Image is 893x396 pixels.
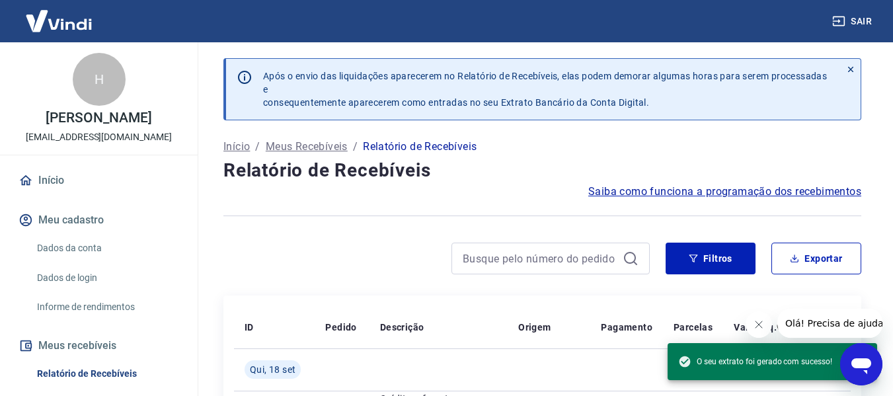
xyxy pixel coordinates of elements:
[840,343,882,385] iframe: Botão para abrir a janela de mensagens
[32,264,182,292] a: Dados de login
[32,294,182,321] a: Informe de rendimentos
[16,166,182,195] a: Início
[777,309,882,338] iframe: Mensagem da empresa
[46,111,151,125] p: [PERSON_NAME]
[32,235,182,262] a: Dados da conta
[223,157,861,184] h4: Relatório de Recebíveis
[32,360,182,387] a: Relatório de Recebíveis
[588,184,861,200] a: Saiba como funciona a programação dos recebimentos
[250,363,295,376] span: Qui, 18 set
[734,321,777,334] p: Valor Líq.
[255,139,260,155] p: /
[363,139,477,155] p: Relatório de Recebíveis
[16,1,102,41] img: Vindi
[830,9,877,34] button: Sair
[16,206,182,235] button: Meu cadastro
[666,243,756,274] button: Filtros
[353,139,358,155] p: /
[26,130,172,144] p: [EMAIL_ADDRESS][DOMAIN_NAME]
[73,53,126,106] div: H
[8,9,111,20] span: Olá! Precisa de ajuda?
[245,321,254,334] p: ID
[325,321,356,334] p: Pedido
[674,321,713,334] p: Parcelas
[463,249,617,268] input: Busque pelo número do pedido
[518,321,551,334] p: Origem
[16,331,182,360] button: Meus recebíveis
[746,311,772,338] iframe: Fechar mensagem
[601,321,652,334] p: Pagamento
[771,243,861,274] button: Exportar
[223,139,250,155] a: Início
[678,355,832,368] span: O seu extrato foi gerado com sucesso!
[263,69,830,109] p: Após o envio das liquidações aparecerem no Relatório de Recebíveis, elas podem demorar algumas ho...
[380,321,424,334] p: Descrição
[266,139,348,155] a: Meus Recebíveis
